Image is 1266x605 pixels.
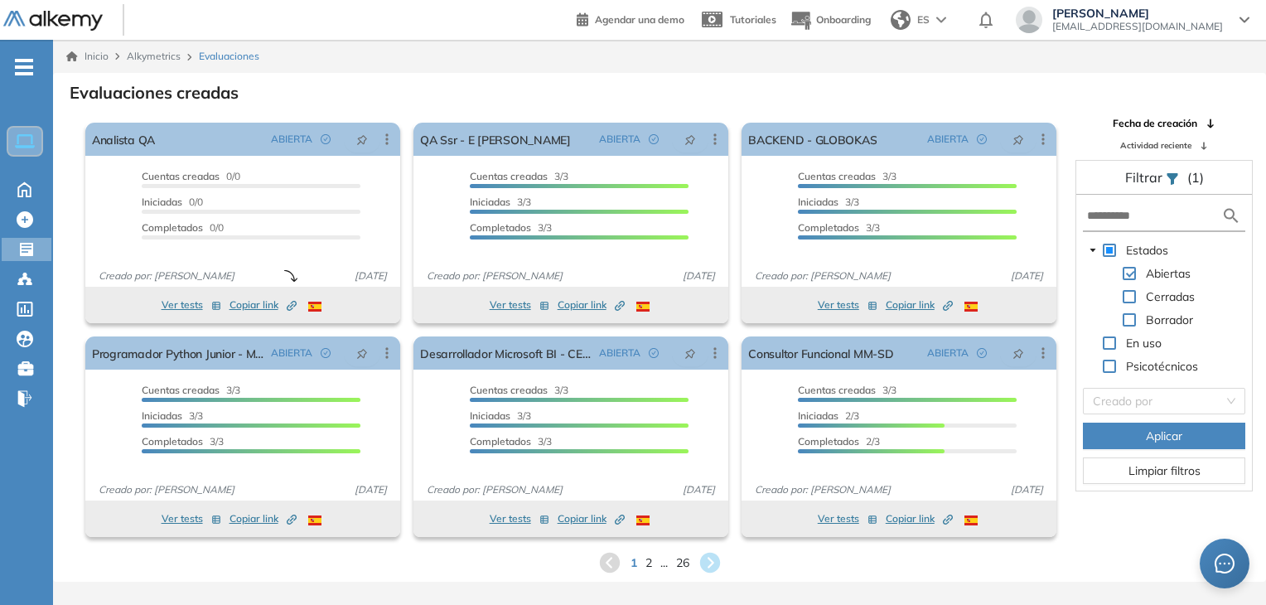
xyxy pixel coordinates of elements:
span: Copiar link [558,511,625,526]
span: Borrador [1146,312,1193,327]
span: Copiar link [230,511,297,526]
span: ABIERTA [927,346,969,361]
i: - [15,65,33,69]
span: Copiar link [886,298,953,312]
span: Cerradas [1143,287,1198,307]
button: Ver tests [490,509,549,529]
span: pushpin [684,133,696,146]
span: Fecha de creación [1113,116,1197,131]
span: [EMAIL_ADDRESS][DOMAIN_NAME] [1052,20,1223,33]
span: 3/3 [798,384,896,396]
span: check-circle [649,348,659,358]
button: Copiar link [558,509,625,529]
span: 1 [631,554,637,572]
span: Abiertas [1143,264,1194,283]
span: ABIERTA [599,132,640,147]
a: BACKEND - GLOBOKAS [748,123,877,156]
span: Creado por: [PERSON_NAME] [420,482,569,497]
img: ESP [636,515,650,525]
span: Iniciadas [798,196,838,208]
span: Cuentas creadas [798,384,876,396]
span: Copiar link [886,511,953,526]
span: Creado por: [PERSON_NAME] [92,482,241,497]
span: Psicotécnicos [1126,359,1198,374]
span: Cuentas creadas [798,170,876,182]
img: world [891,10,911,30]
span: 0/0 [142,196,203,208]
button: pushpin [344,340,380,366]
span: ABIERTA [271,132,312,147]
span: 3/3 [470,221,552,234]
span: 3/3 [142,435,224,448]
span: check-circle [321,134,331,144]
button: Copiar link [886,295,953,315]
span: Completados [142,221,203,234]
span: [DATE] [348,269,394,283]
span: [DATE] [348,482,394,497]
span: Cuentas creadas [142,170,220,182]
span: ... [660,554,668,572]
button: Onboarding [790,2,871,38]
span: Abiertas [1146,266,1191,281]
img: ESP [636,302,650,312]
span: pushpin [1012,133,1024,146]
span: Evaluaciones [199,49,259,64]
a: Agendar una demo [577,8,684,28]
span: 26 [676,554,689,572]
a: Desarrollador Microsoft BI - CENTRO [420,336,592,370]
span: [DATE] [676,482,722,497]
a: Analista QA [92,123,155,156]
span: En uso [1126,336,1162,351]
img: ESP [308,302,321,312]
span: 3/3 [470,196,531,208]
span: Creado por: [PERSON_NAME] [748,482,897,497]
span: Agendar una demo [595,13,684,26]
span: check-circle [321,348,331,358]
span: [DATE] [1004,269,1050,283]
img: arrow [936,17,946,23]
span: 2 [645,554,652,572]
span: 2/3 [798,409,859,422]
span: Onboarding [816,13,871,26]
span: 0/0 [142,170,240,182]
span: Cerradas [1146,289,1195,304]
button: Ver tests [818,509,877,529]
span: Iniciadas [142,196,182,208]
span: Iniciadas [142,409,182,422]
span: Copiar link [558,298,625,312]
span: [PERSON_NAME] [1052,7,1223,20]
button: Ver tests [490,295,549,315]
button: pushpin [1000,340,1036,366]
img: search icon [1221,206,1241,226]
button: Ver tests [818,295,877,315]
span: Cuentas creadas [470,384,548,396]
span: Aplicar [1146,427,1182,445]
span: pushpin [356,346,368,360]
button: Copiar link [230,295,297,315]
span: check-circle [649,134,659,144]
span: (1) [1187,167,1204,187]
span: 2/3 [798,435,880,448]
button: Copiar link [886,509,953,529]
span: 3/3 [470,435,552,448]
span: Creado por: [PERSON_NAME] [748,269,897,283]
a: Consultor Funcional MM-SD [748,336,893,370]
span: Cuentas creadas [470,170,548,182]
span: message [1215,554,1235,574]
h3: Evaluaciones creadas [70,83,239,103]
button: pushpin [672,340,708,366]
span: Completados [798,221,859,234]
span: pushpin [684,346,696,360]
span: 3/3 [470,170,568,182]
span: 3/3 [470,384,568,396]
span: Actividad reciente [1120,139,1191,152]
span: Filtrar [1125,169,1166,186]
span: 3/3 [798,170,896,182]
span: ES [917,12,930,27]
span: Alkymetrics [127,50,181,62]
span: ABIERTA [271,346,312,361]
span: Copiar link [230,298,297,312]
span: Creado por: [PERSON_NAME] [92,269,241,283]
button: Copiar link [558,295,625,315]
span: Completados [470,221,531,234]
